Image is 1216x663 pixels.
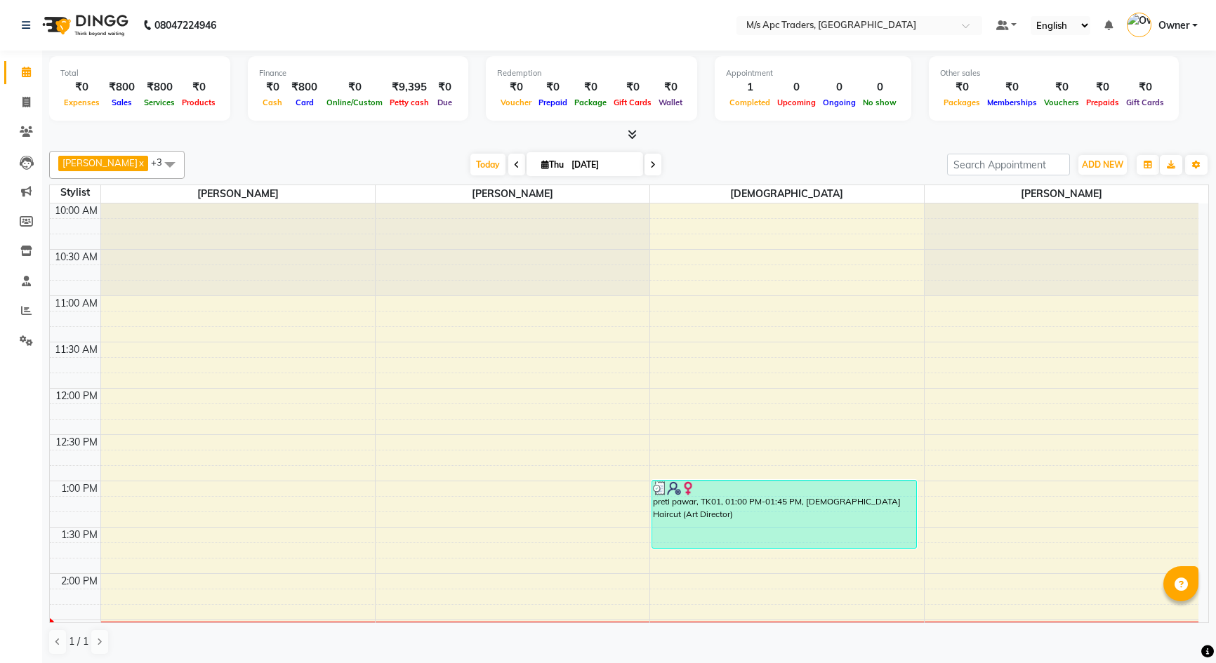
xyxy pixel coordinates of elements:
div: preti pawar, TK01, 01:00 PM-01:45 PM, [DEMOGRAPHIC_DATA] Haircut (Art Director) [652,481,916,548]
div: ₹0 [655,79,686,95]
div: ₹800 [103,79,140,95]
iframe: chat widget [1157,607,1202,649]
div: 10:00 AM [52,203,100,218]
span: Voucher [497,98,535,107]
span: Cash [259,98,286,107]
div: ₹800 [286,79,323,95]
span: Online/Custom [323,98,386,107]
span: Petty cash [386,98,432,107]
div: ₹0 [323,79,386,95]
span: +3 [151,156,173,168]
span: Ongoing [819,98,859,107]
img: logo [36,6,132,45]
div: ₹0 [497,79,535,95]
div: ₹0 [1083,79,1123,95]
div: Total [60,67,219,79]
span: Vouchers [1040,98,1083,107]
div: 1:30 PM [58,528,100,542]
div: 11:30 AM [52,342,100,357]
span: ADD NEW [1082,159,1123,170]
div: Stylist [50,185,100,200]
span: Prepaids [1083,98,1123,107]
span: [DEMOGRAPHIC_DATA] [650,185,924,203]
span: No show [859,98,900,107]
div: 11:00 AM [52,296,100,311]
button: ADD NEW [1078,155,1127,175]
div: ₹9,395 [386,79,432,95]
div: Other sales [940,67,1168,79]
span: Wallet [655,98,686,107]
div: ₹0 [432,79,457,95]
b: 08047224946 [154,6,216,45]
div: ₹800 [140,79,178,95]
div: 10:30 AM [52,250,100,264]
div: ₹0 [984,79,1040,95]
span: Completed [726,98,774,107]
span: [PERSON_NAME] [101,185,375,203]
div: 1 [726,79,774,95]
input: Search Appointment [947,154,1070,175]
div: ₹0 [535,79,571,95]
div: 2:00 PM [58,574,100,589]
div: ₹0 [1123,79,1168,95]
div: 0 [819,79,859,95]
div: ₹0 [60,79,103,95]
div: ₹0 [259,79,286,95]
span: Services [140,98,178,107]
span: Packages [940,98,984,107]
span: Owner [1158,18,1189,33]
span: 1 / 1 [69,634,88,649]
div: 1:00 PM [58,481,100,496]
span: Products [178,98,219,107]
span: Expenses [60,98,103,107]
div: ₹0 [1040,79,1083,95]
a: x [138,157,144,168]
span: Upcoming [774,98,819,107]
div: ₹0 [178,79,219,95]
span: Card [292,98,317,107]
div: Redemption [497,67,686,79]
span: Gift Cards [1123,98,1168,107]
span: Sales [108,98,136,107]
div: ₹0 [940,79,984,95]
span: [PERSON_NAME] [376,185,649,203]
div: 2:30 PM [58,620,100,635]
div: Finance [259,67,457,79]
div: ₹0 [610,79,655,95]
span: Package [571,98,610,107]
span: Due [434,98,456,107]
div: ₹0 [571,79,610,95]
div: 0 [774,79,819,95]
span: Gift Cards [610,98,655,107]
span: [PERSON_NAME] [925,185,1199,203]
span: Prepaid [535,98,571,107]
div: 12:30 PM [53,435,100,450]
input: 2025-09-04 [567,154,637,175]
div: Appointment [726,67,900,79]
img: Owner [1127,13,1151,37]
span: [PERSON_NAME] [62,157,138,168]
div: 12:00 PM [53,389,100,403]
div: 0 [859,79,900,95]
span: Thu [538,159,567,170]
span: Memberships [984,98,1040,107]
span: Today [470,154,505,175]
